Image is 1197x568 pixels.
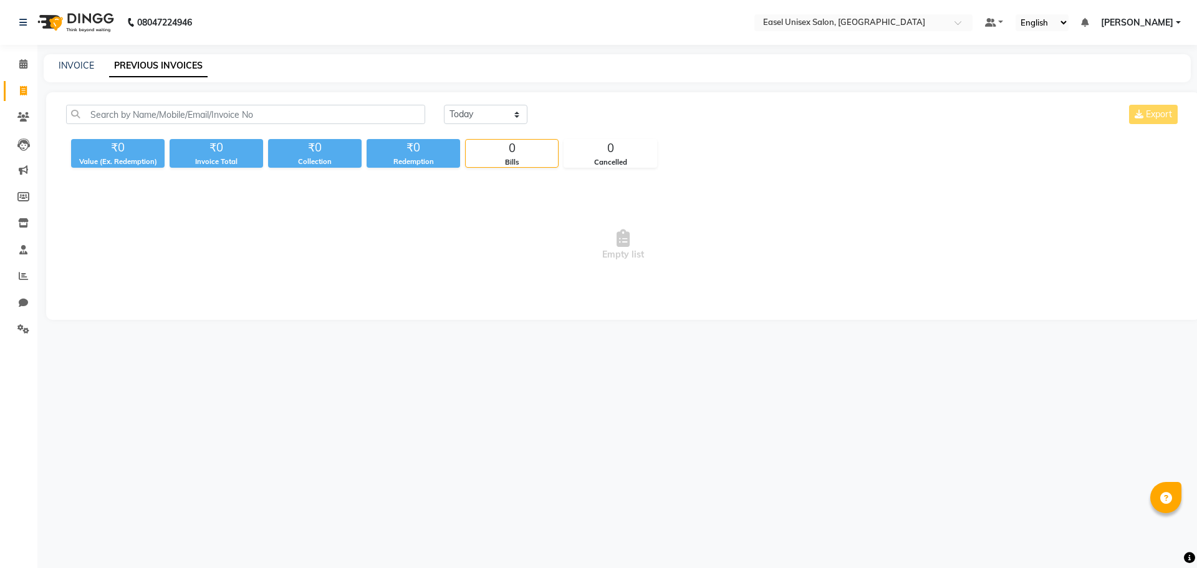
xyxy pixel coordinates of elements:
[71,156,165,167] div: Value (Ex. Redemption)
[71,139,165,156] div: ₹0
[32,5,117,40] img: logo
[66,105,425,124] input: Search by Name/Mobile/Email/Invoice No
[367,156,460,167] div: Redemption
[59,60,94,71] a: INVOICE
[367,139,460,156] div: ₹0
[170,156,263,167] div: Invoice Total
[268,156,362,167] div: Collection
[170,139,263,156] div: ₹0
[137,5,192,40] b: 08047224946
[466,140,558,157] div: 0
[564,140,656,157] div: 0
[1101,16,1173,29] span: [PERSON_NAME]
[268,139,362,156] div: ₹0
[109,55,208,77] a: PREVIOUS INVOICES
[564,157,656,168] div: Cancelled
[466,157,558,168] div: Bills
[66,183,1180,307] span: Empty list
